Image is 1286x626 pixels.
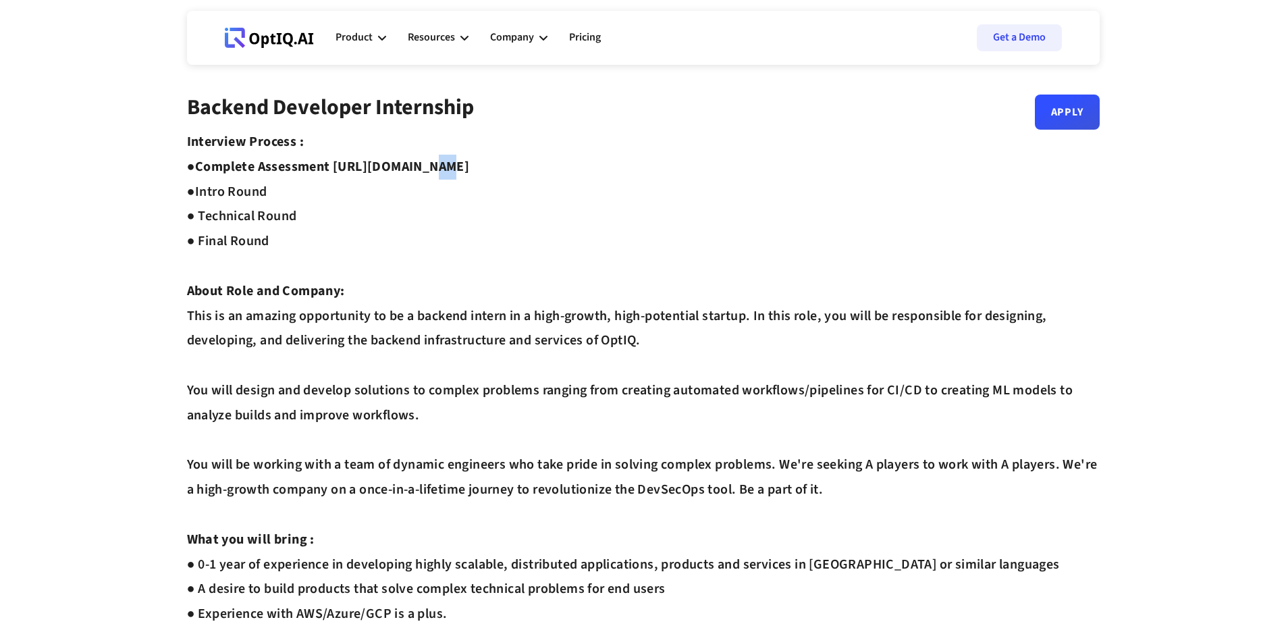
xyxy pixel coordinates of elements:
div: Company [490,18,547,58]
strong: What you will bring : [187,530,315,549]
strong: Interview Process : [187,132,304,151]
a: Apply [1035,95,1100,130]
strong: About Role and Company: [187,282,345,301]
a: Get a Demo [977,24,1062,51]
strong: Backend Developer Internship [187,92,474,123]
div: Resources [408,28,455,47]
a: Webflow Homepage [225,18,314,58]
strong: Complete Assessment [URL][DOMAIN_NAME] ● [187,157,470,201]
div: Product [336,18,386,58]
a: Pricing [569,18,601,58]
div: Company [490,28,534,47]
div: Product [336,28,373,47]
div: Resources [408,18,468,58]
